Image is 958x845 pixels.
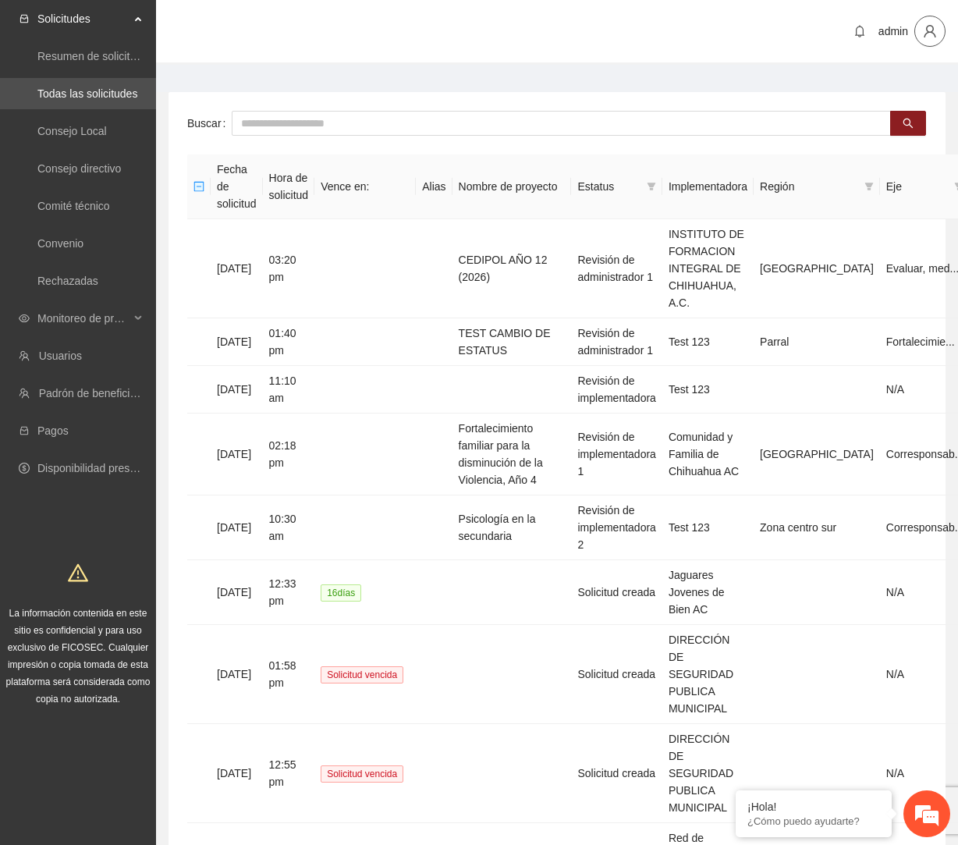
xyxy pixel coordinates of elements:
textarea: Escriba su mensaje y pulse “Intro” [8,426,297,481]
td: Zona centro sur [754,495,880,560]
span: Estatus [577,178,640,195]
th: Fecha de solicitud [211,154,263,219]
td: Fortalecimiento familiar para la disminución de la Violencia, Año 4 [452,414,572,495]
td: [DATE] [211,318,263,366]
span: Solicitudes [37,3,130,34]
button: search [890,111,926,136]
td: DIRECCIÓN DE SEGURIDAD PUBLICA MUNICIPAL [662,724,754,823]
td: [DATE] [211,724,263,823]
td: 01:58 pm [263,625,315,724]
a: Todas las solicitudes [37,87,137,100]
td: Revisión de implementadora 2 [571,495,662,560]
td: [DATE] [211,366,263,414]
span: Monitoreo de proyectos [37,303,130,334]
div: Chatee con nosotros ahora [81,80,262,100]
span: filter [864,182,874,191]
td: Test 123 [662,318,754,366]
td: CEDIPOL AÑO 12 (2026) [452,219,572,318]
span: eye [19,313,30,324]
td: 12:33 pm [263,560,315,625]
td: TEST CAMBIO DE ESTATUS [452,318,572,366]
td: 11:10 am [263,366,315,414]
p: ¿Cómo puedo ayudarte? [747,815,880,827]
th: Alias [416,154,452,219]
div: Minimizar ventana de chat en vivo [256,8,293,45]
a: Consejo Local [37,125,107,137]
td: Solicitud creada [571,560,662,625]
span: filter [861,175,877,198]
a: Consejo directivo [37,162,121,175]
a: Resumen de solicitudes por aprobar [37,50,213,62]
a: Convenio [37,237,83,250]
th: Implementadora [662,154,754,219]
td: Revisión de implementadora 1 [571,414,662,495]
td: Revisión de administrador 1 [571,318,662,366]
span: admin [878,25,908,37]
div: ¡Hola! [747,801,880,813]
span: Fortalecimie... [886,336,955,348]
td: 12:55 pm [263,724,315,823]
span: La información contenida en este sitio es confidencial y para uso exclusivo de FICOSEC. Cualquier... [6,608,151,705]
span: filter [644,175,659,198]
span: inbox [19,13,30,24]
td: 03:20 pm [263,219,315,318]
td: Revisión de implementadora [571,366,662,414]
span: bell [848,25,871,37]
td: [DATE] [211,625,263,724]
td: Jaguares Jovenes de Bien AC [662,560,754,625]
td: Test 123 [662,495,754,560]
button: user [914,16,946,47]
td: [DATE] [211,495,263,560]
td: 10:30 am [263,495,315,560]
td: [GEOGRAPHIC_DATA] [754,414,880,495]
span: user [915,24,945,38]
span: Región [760,178,858,195]
label: Buscar [187,111,232,136]
td: Revisión de administrador 1 [571,219,662,318]
a: Pagos [37,424,69,437]
td: Psicología en la secundaria [452,495,572,560]
th: Vence en: [314,154,416,219]
span: Eje [886,178,949,195]
td: Solicitud creada [571,625,662,724]
td: 01:40 pm [263,318,315,366]
td: [DATE] [211,219,263,318]
span: search [903,118,914,130]
span: Solicitud vencida [321,765,403,783]
td: Solicitud creada [571,724,662,823]
a: Comité técnico [37,200,110,212]
span: Solicitud vencida [321,666,403,683]
th: Nombre de proyecto [452,154,572,219]
td: Test 123 [662,366,754,414]
a: Rechazadas [37,275,98,287]
td: INSTITUTO DE FORMACION INTEGRAL DE CHIHUAHUA, A.C. [662,219,754,318]
th: Hora de solicitud [263,154,315,219]
button: bell [847,19,872,44]
td: Comunidad y Familia de Chihuahua AC [662,414,754,495]
td: [DATE] [211,414,263,495]
td: [DATE] [211,560,263,625]
a: Usuarios [39,350,82,362]
span: 16 día s [321,584,361,602]
a: Padrón de beneficiarios [39,387,154,399]
span: minus-square [193,181,204,192]
span: warning [68,563,88,583]
span: Estamos en línea. [90,208,215,366]
a: Disponibilidad presupuestal [37,462,171,474]
td: [GEOGRAPHIC_DATA] [754,219,880,318]
span: filter [647,182,656,191]
td: DIRECCIÓN DE SEGURIDAD PUBLICA MUNICIPAL [662,625,754,724]
td: Parral [754,318,880,366]
td: 02:18 pm [263,414,315,495]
